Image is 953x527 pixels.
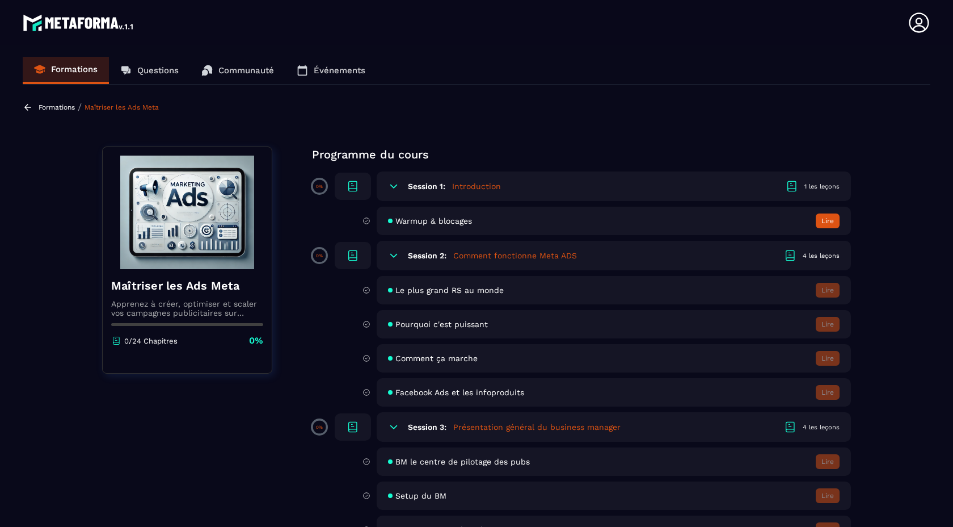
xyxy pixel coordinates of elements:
span: / [78,102,82,112]
h6: Session 1: [408,182,445,191]
span: Warmup & blocages [395,216,472,225]
button: Lire [816,317,840,332]
button: Lire [816,283,840,298]
p: Formations [51,64,98,74]
span: Le plus grand RS au monde [395,286,504,295]
p: Apprenez à créer, optimiser et scaler vos campagnes publicitaires sur Facebook et Instagram. [111,299,263,317]
span: BM le centre de pilotage des pubs [395,457,530,466]
p: 0% [249,334,263,347]
p: Programme du cours [312,147,851,162]
h6: Session 2: [408,251,446,260]
span: Pourquoi c'est puissant [395,320,488,329]
a: Communauté [190,57,285,84]
h6: Session 3: [408,423,446,432]
div: 1 les leçons [804,182,840,191]
div: 4 les leçons [803,252,840,260]
h4: Maîtriser les Ads Meta [111,278,263,294]
h5: Introduction [452,181,501,192]
p: Communauté [218,65,274,76]
a: Formations [39,103,75,111]
h5: Présentation général du business manager [453,421,621,433]
a: Questions [109,57,190,84]
span: Facebook Ads et les infoproduits [395,388,524,397]
span: Comment ça marche [395,354,478,363]
button: Lire [816,385,840,400]
button: Lire [816,214,840,228]
p: 0% [316,253,323,258]
a: Maîtriser les Ads Meta [85,103,159,111]
p: 0% [316,184,323,189]
img: banner [111,156,263,269]
p: 0% [316,425,323,430]
p: Questions [137,65,179,76]
h5: Comment fonctionne Meta ADS [453,250,577,261]
button: Lire [816,454,840,469]
button: Lire [816,488,840,503]
span: Setup du BM [395,491,446,500]
div: 4 les leçons [803,423,840,432]
a: Formations [23,57,109,84]
button: Lire [816,351,840,366]
a: Événements [285,57,377,84]
p: Événements [314,65,365,76]
p: 0/24 Chapitres [124,337,178,345]
img: logo [23,11,135,34]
